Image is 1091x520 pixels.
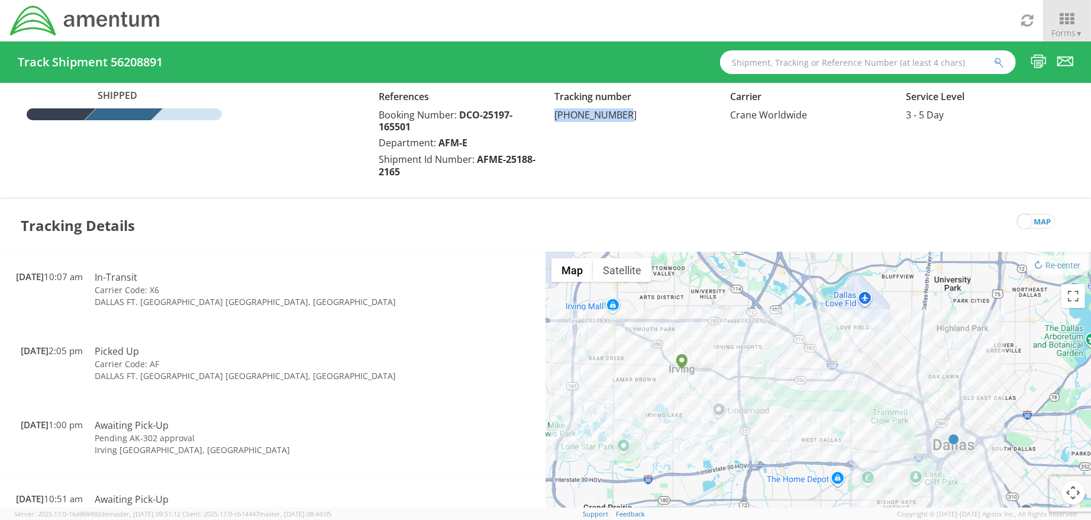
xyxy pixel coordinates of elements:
input: Shipment, Tracking or Reference Number (at least 4 chars) [720,50,1016,74]
td: Irving [GEOGRAPHIC_DATA], [GEOGRAPHIC_DATA] [89,444,409,456]
span: Server: 2025.17.0-16a969492de [14,509,180,518]
h5: References [379,92,537,102]
img: dyn-intl-logo-049831509241104b2a82.png [9,4,162,37]
span: Booking Number: [379,108,457,121]
span: In-Transit [95,271,137,284]
span: [DATE] [21,345,49,357]
span: Forms [1051,27,1083,38]
span: Shipment Id Number: [379,153,475,166]
span: Copyright © [DATE]-[DATE] Agistix Inc., All Rights Reserved [897,509,1077,519]
span: [DATE] [16,493,44,505]
td: DALLAS FT. [GEOGRAPHIC_DATA] [GEOGRAPHIC_DATA], [GEOGRAPHIC_DATA] [89,370,409,382]
span: [PHONE_NUMBER] [554,108,637,121]
span: [DATE] [16,271,44,283]
span: map [1034,214,1051,229]
span: Department: [379,136,436,149]
button: Show satellite imagery [593,258,651,282]
span: 1:00 pm [21,419,83,431]
td: Carrier Code: X6 [89,284,409,296]
td: Carrier Code: AF [89,358,409,370]
td: DALLAS FT. [GEOGRAPHIC_DATA] [GEOGRAPHIC_DATA], [GEOGRAPHIC_DATA] [89,296,409,308]
span: master, [DATE] 09:51:12 [108,509,180,518]
button: Re-center [1027,255,1088,275]
span: Awaiting Pick-Up [95,493,169,506]
td: Irving [GEOGRAPHIC_DATA], [GEOGRAPHIC_DATA] [89,506,409,518]
h4: Track Shipment 56208891 [18,56,163,69]
span: Client: 2025.17.0-cb14447 [182,509,331,518]
span: [DATE] [21,419,49,431]
span: Shipped [92,89,157,102]
span: Crane Worldwide [730,108,807,121]
h3: Tracking Details [21,199,135,252]
span: Awaiting Pick-Up [95,419,169,432]
span: AFME-25188-2165 [379,153,535,178]
td: Pending AK-302 approval [89,432,409,444]
span: Picked Up [95,345,139,358]
h5: Carrier [730,92,888,102]
button: Show street map [551,258,593,282]
span: 2:05 pm [21,345,83,357]
a: Support [583,509,609,518]
span: ▼ [1076,28,1083,38]
h5: Tracking number [554,92,712,102]
span: AFM-E [438,136,467,149]
span: DCO-25197-165501 [379,108,512,134]
h5: Service Level [906,92,1064,102]
span: 10:07 am [16,271,83,283]
span: master, [DATE] 08:44:05 [259,509,331,518]
button: Toggle fullscreen view [1061,284,1085,308]
a: Feedback [616,509,645,518]
span: 3 - 5 Day [906,108,944,121]
span: 10:51 am [16,493,83,505]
